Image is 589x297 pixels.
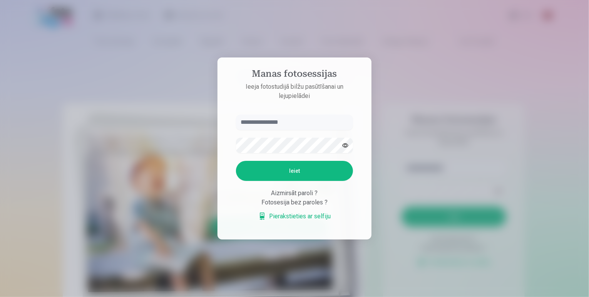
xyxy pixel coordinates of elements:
div: Fotosesija bez paroles ? [236,198,353,207]
h4: Manas fotosessijas [228,68,361,82]
div: Aizmirsāt paroli ? [236,189,353,198]
button: Ieiet [236,161,353,181]
a: Pierakstieties ar selfiju [258,212,331,221]
p: Ieeja fotostudijā bilžu pasūtīšanai un lejupielādei [228,82,361,101]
